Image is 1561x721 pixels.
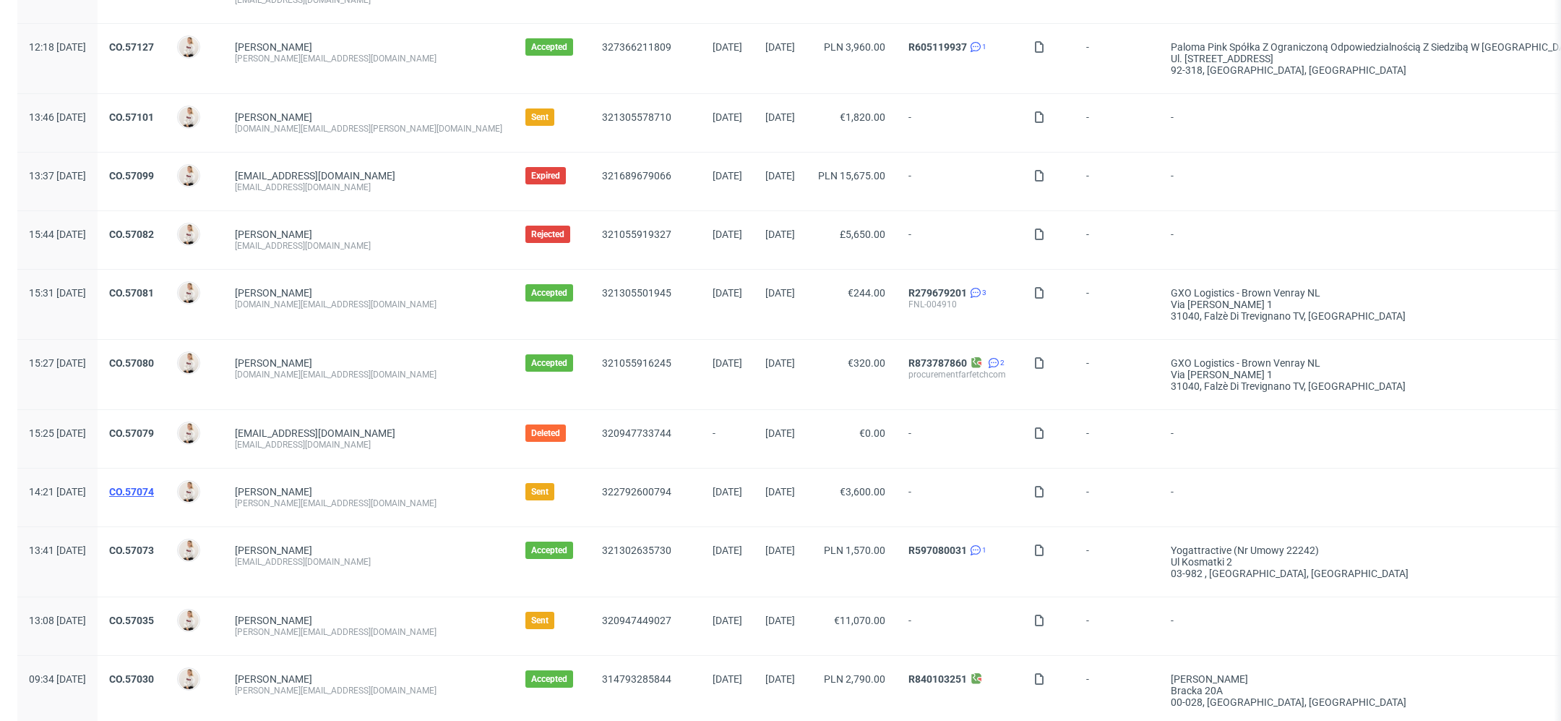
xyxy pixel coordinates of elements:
[235,111,312,123] a: [PERSON_NAME]
[1086,41,1148,76] span: -
[765,229,795,240] span: [DATE]
[602,287,671,299] a: 321305501945
[908,615,1010,638] span: -
[765,111,795,123] span: [DATE]
[235,369,502,380] div: [DOMAIN_NAME][EMAIL_ADDRESS][DOMAIN_NAME]
[602,41,671,53] a: 327366211809
[109,287,154,299] a: CO.57081
[235,53,502,64] div: [PERSON_NAME][EMAIL_ADDRESS][DOMAIN_NAME]
[818,170,885,182] span: PLN 15,675.00
[531,615,549,626] span: Sent
[235,123,502,135] div: [DOMAIN_NAME][EMAIL_ADDRESS][PERSON_NAME][DOMAIN_NAME]
[29,545,86,556] span: 13:41 [DATE]
[602,486,671,498] a: 322792600794
[109,357,154,369] a: CO.57080
[908,299,1010,310] div: FNL-004910
[29,673,86,685] span: 09:34 [DATE]
[765,615,795,626] span: [DATE]
[235,182,502,193] div: [EMAIL_ADDRESS][DOMAIN_NAME]
[109,427,154,439] a: CO.57079
[179,283,199,303] img: Mari Fok
[840,111,885,123] span: €1,820.00
[179,224,199,244] img: Mari Fok
[235,427,395,439] span: [EMAIL_ADDRESS][DOMAIN_NAME]
[840,229,885,240] span: £5,650.00
[1086,287,1148,322] span: -
[531,545,567,556] span: Accepted
[1086,111,1148,135] span: -
[235,229,312,240] a: [PERSON_NAME]
[179,37,199,57] img: Mari Fok
[982,287,986,299] span: 3
[1086,170,1148,193] span: -
[235,498,502,509] div: [PERSON_NAME][EMAIL_ADDRESS][DOMAIN_NAME]
[908,111,1010,135] span: -
[531,357,567,369] span: Accepted
[824,545,885,556] span: PLN 1,570.00
[179,610,199,631] img: Mari Fok
[908,369,1010,380] div: procurementfarfetchcom
[713,41,742,53] span: [DATE]
[29,615,86,626] span: 13:08 [DATE]
[765,427,795,439] span: [DATE]
[982,545,986,556] span: 1
[985,357,1005,369] a: 2
[713,287,742,299] span: [DATE]
[235,287,312,299] a: [PERSON_NAME]
[602,357,671,369] a: 321055916245
[713,673,742,685] span: [DATE]
[109,229,154,240] a: CO.57082
[29,287,86,299] span: 15:31 [DATE]
[29,170,86,182] span: 13:37 [DATE]
[908,41,967,53] a: R605119937
[908,229,1010,252] span: -
[602,545,671,556] a: 321302635730
[235,615,312,626] a: [PERSON_NAME]
[531,41,567,53] span: Accepted
[713,111,742,123] span: [DATE]
[1086,545,1148,579] span: -
[834,615,885,626] span: €11,070.00
[602,615,671,626] a: 320947449027
[531,486,549,498] span: Sent
[713,170,742,182] span: [DATE]
[179,107,199,127] img: Mari Fok
[109,41,154,53] a: CO.57127
[908,427,1010,451] span: -
[602,111,671,123] a: 321305578710
[109,545,154,556] a: CO.57073
[1086,615,1148,638] span: -
[235,556,502,568] div: [EMAIL_ADDRESS][DOMAIN_NAME]
[235,357,312,369] a: [PERSON_NAME]
[908,545,967,556] a: R597080031
[179,353,199,373] img: Mari Fok
[1086,357,1148,392] span: -
[967,287,986,299] a: 3
[713,357,742,369] span: [DATE]
[602,170,671,182] a: 321689679066
[235,486,312,498] a: [PERSON_NAME]
[179,482,199,502] img: Mari Fok
[109,615,154,626] a: CO.57035
[179,669,199,689] img: Mari Fok
[235,170,395,182] span: [EMAIL_ADDRESS][DOMAIN_NAME]
[235,673,312,685] a: [PERSON_NAME]
[235,685,502,696] div: [PERSON_NAME][EMAIL_ADDRESS][DOMAIN_NAME]
[908,287,967,299] a: R279679201
[531,170,560,182] span: Expired
[109,673,154,685] a: CO.57030
[765,357,795,369] span: [DATE]
[531,673,567,685] span: Accepted
[179,423,199,443] img: Mari Fok
[602,673,671,685] a: 314793285844
[1086,427,1148,451] span: -
[765,41,795,53] span: [DATE]
[982,41,986,53] span: 1
[713,545,742,556] span: [DATE]
[602,229,671,240] a: 321055919327
[713,486,742,498] span: [DATE]
[179,540,199,560] img: Mari Fok
[29,427,86,439] span: 15:25 [DATE]
[29,229,86,240] span: 15:44 [DATE]
[908,357,967,369] a: R873787860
